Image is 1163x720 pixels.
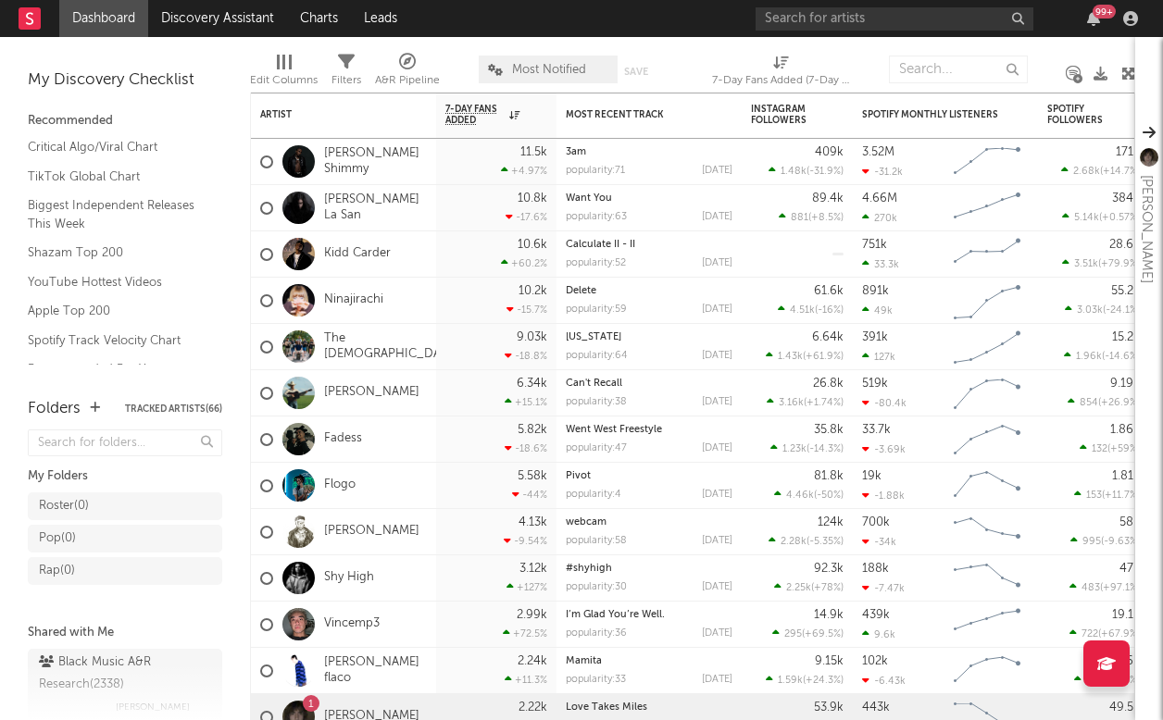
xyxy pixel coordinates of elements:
[862,609,890,621] div: 439k
[1061,165,1140,177] div: ( )
[945,185,1029,231] svg: Chart title
[781,167,807,177] span: 1.48k
[324,431,362,447] a: Fadess
[1080,398,1098,408] span: 854
[702,212,732,222] div: [DATE]
[1103,583,1137,593] span: +97.1 %
[504,535,547,547] div: -9.54 %
[1106,305,1137,316] span: -24.1 %
[814,470,844,482] div: 81.8k
[28,398,81,420] div: Folders
[766,674,844,686] div: ( )
[566,147,586,157] a: 3am
[862,331,888,343] div: 391k
[566,517,732,528] div: webcam
[1068,396,1140,408] div: ( )
[566,332,732,342] div: Tennessee
[1093,5,1116,19] div: 99 +
[702,628,732,639] div: [DATE]
[862,304,893,317] div: 49k
[1069,581,1140,593] div: ( )
[260,109,399,120] div: Artist
[814,701,844,714] div: 53.9k
[505,674,547,686] div: +11.3 %
[1112,192,1140,205] div: 384k
[1070,535,1140,547] div: ( )
[566,517,607,528] a: webcam
[519,516,547,528] div: 4.13k
[1080,442,1140,454] div: ( )
[1105,490,1137,501] span: +11.7 %
[1062,257,1140,269] div: ( )
[506,211,547,223] div: -17.6 %
[862,192,897,205] div: 4.66M
[566,564,612,574] a: #shyhigh
[566,656,732,666] div: Mamita
[806,352,841,362] span: +61.9 %
[324,524,419,540] a: [PERSON_NAME]
[862,628,895,640] div: 9.6k
[28,466,222,488] div: My Folders
[1110,424,1140,436] div: 1.86k
[862,563,889,575] div: 188k
[28,110,222,132] div: Recommended
[778,676,803,686] span: 1.59k
[767,396,844,408] div: ( )
[28,137,204,157] a: Critical Algo/Viral Chart
[28,492,222,520] a: Roster(0)
[519,285,547,297] div: 10.2k
[889,56,1028,83] input: Search...
[1112,331,1140,343] div: 15.2k
[862,701,890,714] div: 443k
[945,370,1029,416] svg: Chart title
[324,292,383,308] a: Ninajirachi
[39,560,75,582] div: Rap ( 0 )
[1074,259,1098,269] span: 3.51k
[862,285,889,297] div: 891k
[566,471,591,481] a: Pivot
[862,239,887,251] div: 751k
[862,212,897,224] div: 270k
[28,195,204,233] a: Biggest Independent Releases This Week
[566,193,732,204] div: Want You
[945,416,1029,463] svg: Chart title
[1087,11,1100,26] button: 99+
[702,675,732,685] div: [DATE]
[784,629,802,639] span: 295
[566,564,732,574] div: #shyhigh
[520,146,547,158] div: 11.5k
[566,490,621,500] div: popularity: 4
[782,444,807,454] span: 1.23k
[769,535,844,547] div: ( )
[781,537,807,547] span: 2.28k
[566,425,662,435] a: Went West Freestyle
[862,490,905,502] div: -1.88k
[566,109,705,120] div: Most Recent Track
[566,425,732,435] div: Went West Freestyle
[702,258,732,268] div: [DATE]
[566,258,626,268] div: popularity: 52
[39,528,76,550] div: Pop ( 0 )
[1062,211,1140,223] div: ( )
[786,583,811,593] span: 2.25k
[1112,470,1140,482] div: 1.81k
[566,240,732,250] div: Calculate II - II
[518,239,547,251] div: 10.6k
[1047,104,1112,126] div: Spotify Followers
[814,609,844,621] div: 14.9k
[566,379,732,389] div: Can't Recall
[862,470,882,482] div: 19k
[39,652,206,696] div: Black Music A&R Research ( 2338 )
[517,378,547,390] div: 6.34k
[770,442,844,454] div: ( )
[324,331,459,363] a: The [DEMOGRAPHIC_DATA]
[506,581,547,593] div: +127 %
[774,489,844,501] div: ( )
[945,139,1029,185] svg: Chart title
[1074,213,1099,223] span: 5.14k
[812,192,844,205] div: 89.4k
[445,104,505,126] span: 7-Day Fans Added
[1082,629,1098,639] span: 722
[375,46,440,100] div: A&R Pipeline
[1082,537,1101,547] span: 995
